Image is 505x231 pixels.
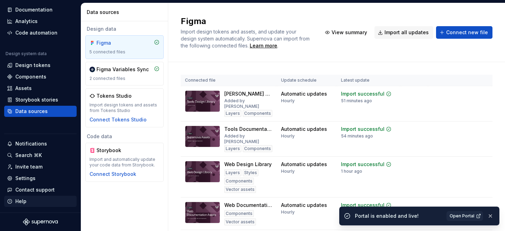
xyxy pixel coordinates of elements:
div: Components [243,110,272,117]
div: Figma [96,39,130,46]
span: View summary [332,29,367,36]
div: 2 connected files [90,76,160,81]
div: Automatic updates [281,90,327,97]
div: Styles [243,169,258,176]
div: Import successful [341,90,384,97]
h2: Figma [181,16,313,27]
a: Storybook stories [4,94,77,105]
div: Added by [PERSON_NAME] [224,133,273,144]
th: Connected file [181,75,277,86]
button: Connect new file [436,26,492,39]
a: Code automation [4,27,77,38]
a: Learn more [250,42,277,49]
div: 5 connected files [90,49,160,55]
div: Notifications [15,140,47,147]
div: Layers [224,145,241,152]
div: 1 hour ago [341,169,362,174]
div: Components [224,210,254,217]
div: Vector assets [224,218,256,225]
div: Hourly [281,98,295,104]
div: Added by [PERSON_NAME] [224,98,273,109]
div: Vector assets [224,186,256,193]
div: Storybook stories [15,96,58,103]
svg: Supernova Logo [23,218,58,225]
div: Help [15,198,26,205]
th: Latest update [337,75,401,86]
button: Help [4,196,77,207]
div: [PERSON_NAME] Library [224,90,273,97]
a: StorybookImport and automatically update your code data from Storybook.Connect Storybook [85,143,164,182]
button: Connect Tokens Studio [90,116,147,123]
a: Documentation [4,4,77,15]
div: Layers [224,169,241,176]
a: Figma5 connected files [85,35,164,59]
a: Assets [4,83,77,94]
div: 54 minutes ago [341,133,373,139]
div: Import successful [341,161,384,168]
div: Automatic updates [281,126,327,133]
a: Analytics [4,16,77,27]
span: Open Portal [450,213,474,219]
div: Design tokens [15,62,50,69]
div: Figma Variables Sync [96,66,149,73]
button: Search ⌘K [4,150,77,161]
div: Assets [15,85,32,92]
div: Settings [15,175,36,182]
span: Import all updates [384,29,429,36]
a: Design tokens [4,60,77,71]
a: Figma Variables Sync2 connected files [85,62,164,85]
div: Design data [85,25,164,32]
div: Import successful [341,126,384,133]
span: Import design tokens and assets, and update your design system automatically. Supernova can impor... [181,29,311,49]
button: Notifications [4,138,77,149]
a: Components [4,71,77,82]
div: Code data [85,133,164,140]
div: Design system data [6,51,47,57]
div: 51 minutes ago [341,98,372,104]
div: Tools Documentation Assets [224,126,273,133]
button: View summary [321,26,372,39]
button: Contact support [4,184,77,195]
div: Portal is enabled and live! [355,213,442,219]
div: Hourly [281,169,295,174]
div: Hourly [281,209,295,215]
a: Data sources [4,106,77,117]
div: Search ⌘K [15,152,42,159]
div: Components [15,73,46,80]
th: Update schedule [277,75,337,86]
div: Import design tokens and assets from Tokens Studio [90,102,160,113]
div: Contact support [15,186,55,193]
span: . [249,43,278,49]
div: Automatic updates [281,202,327,209]
a: Settings [4,173,77,184]
a: Tokens StudioImport design tokens and assets from Tokens StudioConnect Tokens Studio [85,88,164,127]
div: Documentation [15,6,53,13]
div: Code automation [15,29,57,36]
span: Connect new file [446,29,488,36]
div: Components [224,178,254,185]
a: Open Portal [446,211,483,221]
div: Automatic updates [281,161,327,168]
a: Invite team [4,161,77,172]
div: Analytics [15,18,38,25]
div: Web Design Library [224,161,272,168]
div: Data sources [87,9,165,16]
div: Storybook [96,147,130,154]
div: Layers [224,110,241,117]
button: Connect Storybook [90,171,136,178]
div: Hourly [281,133,295,139]
div: Import and automatically update your code data from Storybook. [90,157,160,168]
div: Data sources [15,108,48,115]
button: Import all updates [374,26,433,39]
div: Tokens Studio [96,92,132,99]
div: Web Documentation Assets [224,202,273,209]
div: Invite team [15,163,42,170]
div: Components [243,145,272,152]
